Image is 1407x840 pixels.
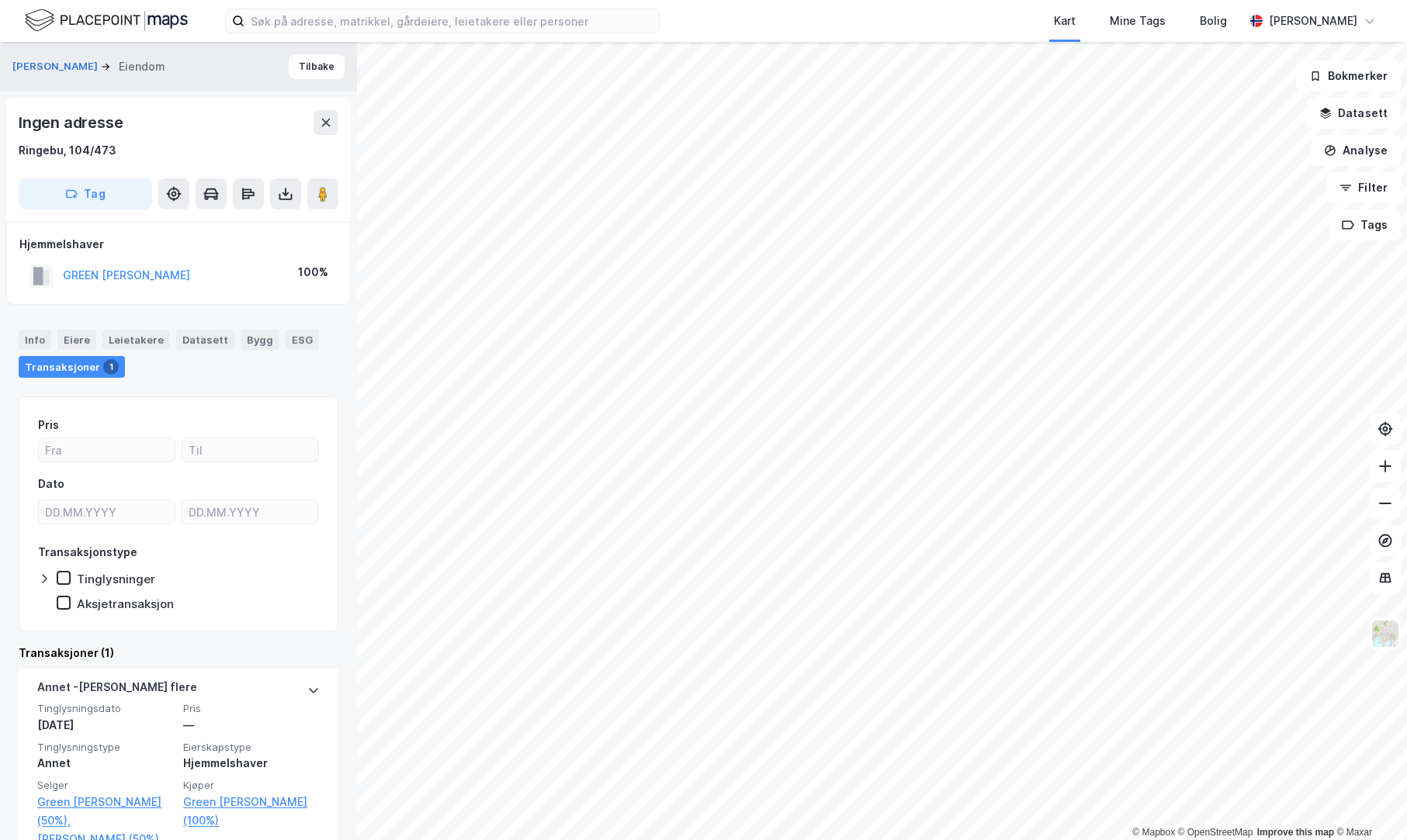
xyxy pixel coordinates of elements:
[286,330,319,350] div: ESG
[1296,60,1401,92] button: Bokmerker
[19,178,152,209] button: Tag
[183,716,320,735] div: —
[1178,827,1253,838] a: OpenStreetMap
[19,235,338,254] div: Hjemmelshaver
[1132,827,1175,838] a: Mapbox
[57,330,96,350] div: Eiere
[19,141,116,160] div: Ringebu, 104/473
[1371,619,1400,648] img: Z
[1326,172,1401,203] button: Filter
[289,54,345,79] button: Tilbake
[1311,135,1401,166] button: Analyse
[241,330,279,350] div: Bygg
[1306,98,1401,129] button: Datasett
[182,500,318,524] input: DD.MM.YYYY
[19,110,126,135] div: Ingen adresse
[19,356,125,378] div: Transaksjoner
[38,543,137,562] div: Transaksjonstype
[1329,766,1407,840] div: Kontrollprogram for chat
[182,438,318,461] input: Til
[1269,12,1357,30] div: [PERSON_NAME]
[37,741,174,754] span: Tinglysningstype
[183,754,320,773] div: Hjemmelshaver
[77,572,155,586] div: Tinglysninger
[37,716,174,735] div: [DATE]
[183,793,320,830] a: Green [PERSON_NAME] (100%)
[176,330,234,350] div: Datasett
[37,793,174,830] a: Green [PERSON_NAME] (50%),
[38,416,59,434] div: Pris
[183,779,320,792] span: Kjøper
[1110,12,1166,30] div: Mine Tags
[102,330,170,350] div: Leietakere
[244,9,659,33] input: Søk på adresse, matrikkel, gårdeiere, leietakere eller personer
[1329,209,1401,240] button: Tags
[37,754,174,773] div: Annet
[103,359,119,375] div: 1
[38,475,64,493] div: Dato
[37,702,174,715] span: Tinglysningsdato
[183,702,320,715] span: Pris
[19,330,51,350] div: Info
[183,741,320,754] span: Eierskapstype
[37,779,174,792] span: Selger
[1200,12,1227,30] div: Bolig
[19,644,338,662] div: Transaksjoner (1)
[25,7,188,34] img: logo.f888ab2527a4732fd821a326f86c7f29.svg
[39,438,175,461] input: Fra
[12,59,101,74] button: [PERSON_NAME]
[1257,827,1334,838] a: Improve this map
[298,263,328,282] div: 100%
[39,500,175,524] input: DD.MM.YYYY
[119,57,165,76] div: Eiendom
[1329,766,1407,840] iframe: Chat Widget
[77,596,174,611] div: Aksjetransaksjon
[37,678,197,703] div: Annet - [PERSON_NAME] flere
[1054,12,1076,30] div: Kart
